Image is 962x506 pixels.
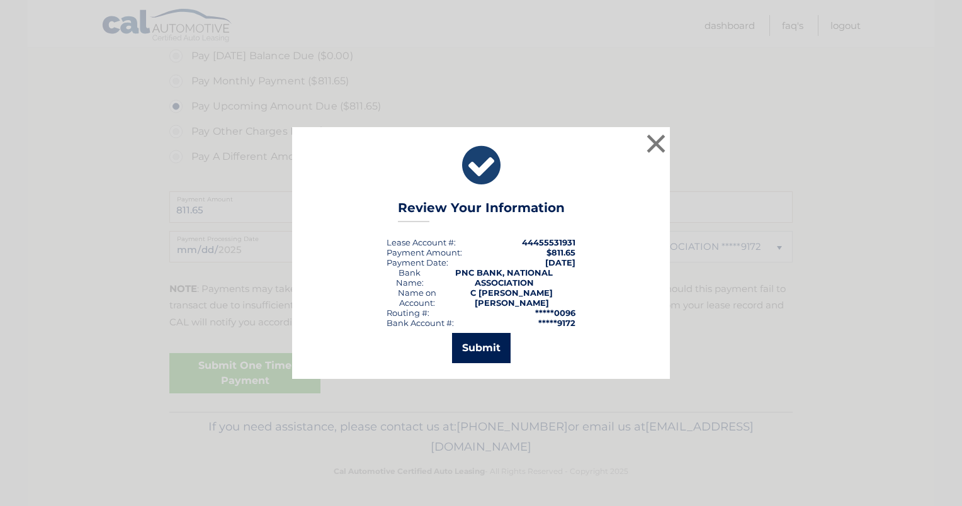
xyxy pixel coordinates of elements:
[455,267,553,288] strong: PNC BANK, NATIONAL ASSOCIATION
[546,247,575,257] span: $811.65
[387,288,448,308] div: Name on Account:
[522,237,575,247] strong: 44455531931
[387,237,456,247] div: Lease Account #:
[387,257,448,267] div: :
[387,247,462,257] div: Payment Amount:
[387,308,429,318] div: Routing #:
[398,200,565,222] h3: Review Your Information
[643,131,669,156] button: ×
[387,267,433,288] div: Bank Name:
[387,318,454,328] div: Bank Account #:
[470,288,553,308] strong: C [PERSON_NAME] [PERSON_NAME]
[452,333,511,363] button: Submit
[387,257,446,267] span: Payment Date
[545,257,575,267] span: [DATE]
